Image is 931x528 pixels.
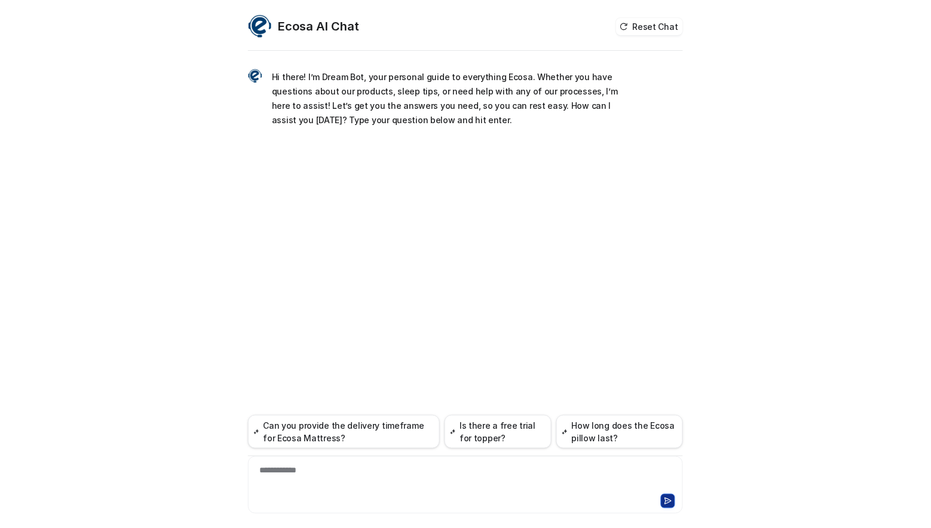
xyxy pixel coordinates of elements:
img: Widget [248,14,272,38]
button: Reset Chat [616,18,683,35]
p: Hi there! I’m Dream Bot, your personal guide to everything Ecosa. Whether you have questions abou... [272,70,621,127]
h2: Ecosa AI Chat [278,18,359,35]
button: How long does the Ecosa pillow last? [556,415,683,448]
button: Can you provide the delivery timeframe for Ecosa Mattress? [248,415,440,448]
button: Is there a free trial for topper? [445,415,552,448]
img: Widget [248,69,262,83]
